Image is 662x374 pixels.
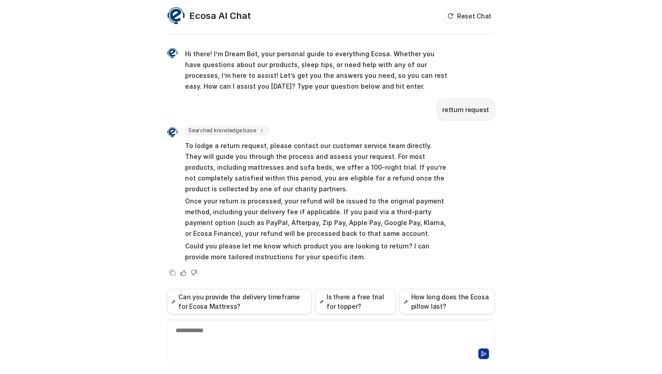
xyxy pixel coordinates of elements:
[167,48,178,59] img: Widget
[185,49,449,92] p: Hi there! I’m Dream Bot, your personal guide to everything Ecosa. Whether you have questions abou...
[315,289,396,314] button: Is there a free trial for topper?
[185,140,449,194] p: To lodge a return request, please contact our customer service team directly. They will guide you...
[167,127,178,138] img: Widget
[167,7,185,25] img: Widget
[442,104,489,115] p: retturn request
[185,196,449,239] p: Once your return is processed, your refund will be issued to the original payment method, includi...
[185,126,268,135] span: Searched knowledge base
[167,289,312,314] button: Can you provide the delivery timeframe for Ecosa Mattress?
[399,289,495,314] button: How long does the Ecosa pillow last?
[190,9,251,22] h2: Ecosa AI Chat
[185,241,449,262] p: Could you please let me know which product you are looking to return? I can provide more tailored...
[444,9,495,23] button: Reset Chat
